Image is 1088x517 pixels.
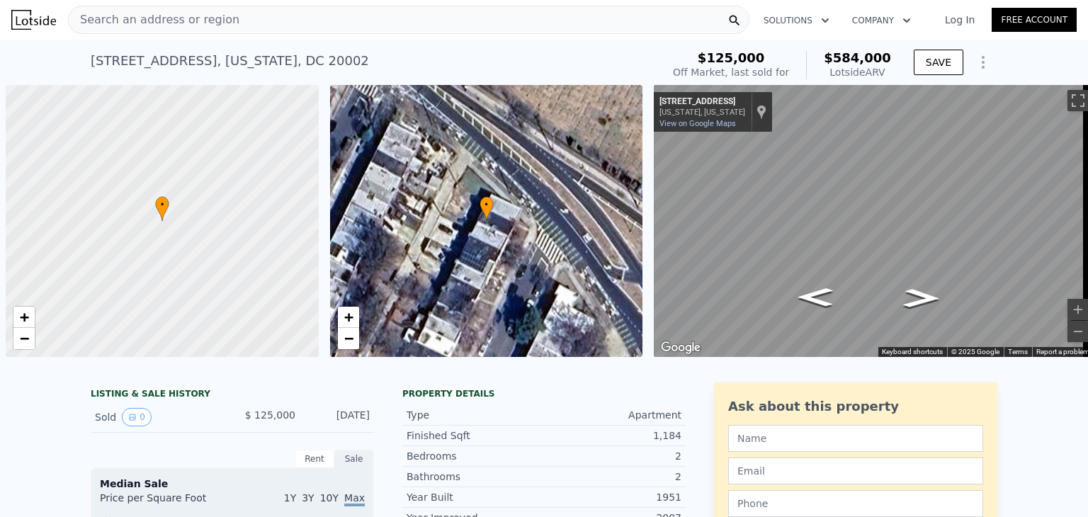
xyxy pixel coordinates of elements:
a: Zoom in [13,307,35,328]
span: − [20,329,29,347]
button: Keyboard shortcuts [882,347,943,357]
a: Log In [928,13,992,27]
a: Show location on map [756,104,766,120]
div: Lotside ARV [824,65,891,79]
button: Show Options [969,48,997,76]
span: • [480,198,494,211]
div: Property details [402,388,686,399]
span: 3Y [302,492,314,504]
div: LISTING & SALE HISTORY [91,388,374,402]
span: • [155,198,169,211]
button: View historical data [122,408,152,426]
div: Finished Sqft [407,428,544,443]
input: Email [728,458,983,484]
div: 2 [544,449,681,463]
span: − [344,329,353,347]
div: Rent [295,450,334,468]
span: $584,000 [824,50,891,65]
input: Phone [728,490,983,517]
span: 10Y [320,492,339,504]
span: Search an address or region [69,11,239,28]
div: • [155,196,169,221]
div: • [480,196,494,221]
path: Go Southeast, Mt Olivet Rd NE [783,283,848,310]
a: Zoom out [13,328,35,349]
div: 2 [544,470,681,484]
span: $ 125,000 [245,409,295,421]
div: Ask about this property [728,397,983,416]
img: Lotside [11,10,56,30]
div: Bedrooms [407,449,544,463]
div: 1951 [544,490,681,504]
div: Apartment [544,408,681,422]
div: Off Market, last sold for [673,65,789,79]
span: $125,000 [698,50,765,65]
div: 1,184 [544,428,681,443]
span: 1Y [284,492,296,504]
div: Sold [95,408,221,426]
span: + [20,308,29,326]
button: Company [841,8,922,33]
div: Bathrooms [407,470,544,484]
a: Free Account [992,8,1077,32]
div: Type [407,408,544,422]
span: © 2025 Google [951,348,999,356]
img: Google [657,339,704,357]
input: Name [728,425,983,452]
div: Sale [334,450,374,468]
a: Open this area in Google Maps (opens a new window) [657,339,704,357]
a: View on Google Maps [659,119,736,128]
span: Max [344,492,365,506]
button: Solutions [752,8,841,33]
span: + [344,308,353,326]
div: [DATE] [307,408,370,426]
a: Zoom in [338,307,359,328]
div: Median Sale [100,477,365,491]
path: Go Northwest, Mt Olivet Rd NE [888,284,956,312]
div: Price per Square Foot [100,491,232,513]
a: Terms [1008,348,1028,356]
div: [STREET_ADDRESS] [659,96,745,108]
a: Zoom out [338,328,359,349]
div: [US_STATE], [US_STATE] [659,108,745,117]
div: Year Built [407,490,544,504]
button: SAVE [914,50,963,75]
div: [STREET_ADDRESS] , [US_STATE] , DC 20002 [91,51,369,71]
